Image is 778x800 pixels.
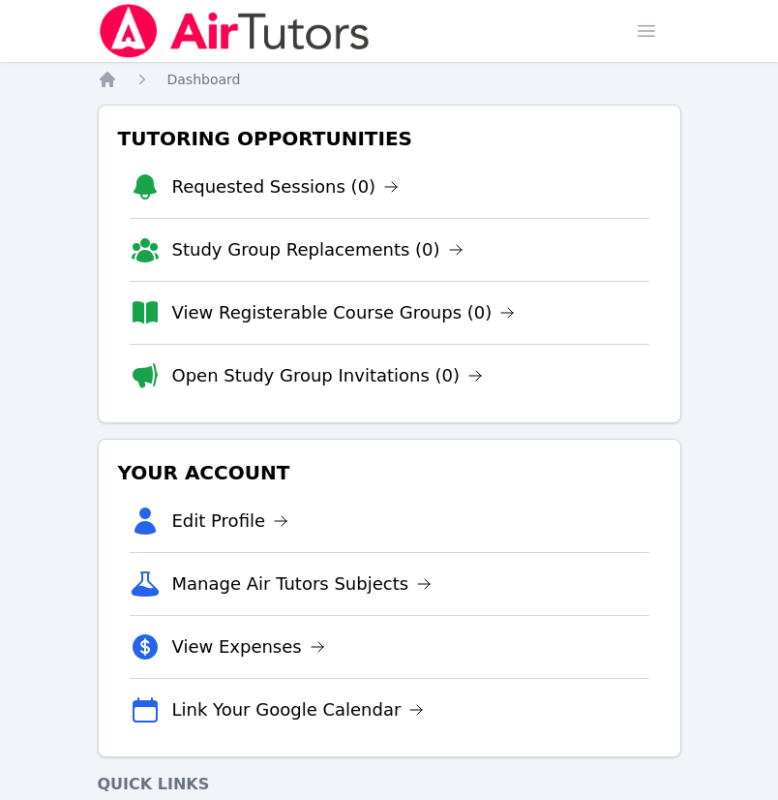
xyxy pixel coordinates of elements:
a: Study Group Replacements (0) [172,236,464,263]
h3: Tutoring Opportunities [114,121,665,156]
img: Air Tutors [98,4,372,58]
a: Open Study Group Invitations (0) [172,362,484,389]
h4: Quick Links [98,773,681,796]
a: Link Your Google Calendar [172,696,425,723]
a: Manage Air Tutors Subjects [172,570,433,598]
span: Dashboard [167,72,241,87]
nav: Breadcrumb [98,70,681,89]
a: Edit Profile [172,508,289,535]
a: View Registerable Course Groups (0) [172,299,516,326]
h3: Your Account [114,455,665,490]
a: View Expenses [172,633,325,661]
a: Dashboard [167,70,241,89]
a: Requested Sessions (0) [172,173,400,200]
